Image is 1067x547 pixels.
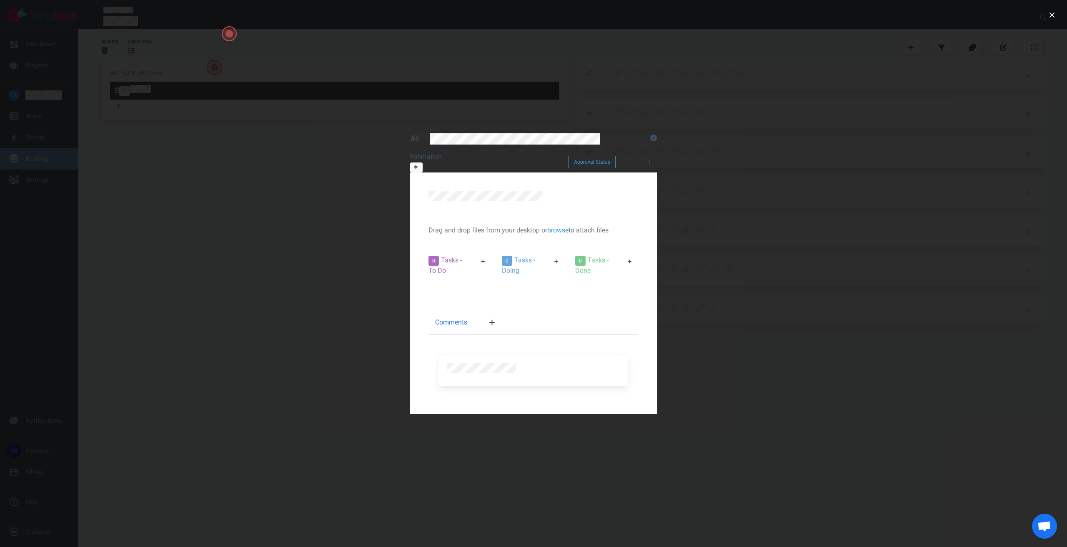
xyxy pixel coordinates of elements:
[428,256,462,275] span: Tasks - To Do
[569,156,616,168] button: Approval Status
[575,256,609,275] span: Tasks - Done
[502,256,535,275] span: Tasks - Doing
[222,26,237,41] button: Open the dialog
[575,256,586,266] span: 0
[428,226,547,234] span: Drag and drop files from your desktop or
[428,256,439,266] span: 0
[569,226,609,234] span: to attach files
[410,133,420,144] div: #6
[1045,8,1059,22] button: close
[410,152,539,162] div: Estimation
[502,256,512,266] span: 0
[1032,514,1057,539] a: Open chat
[435,317,467,327] span: Comments
[547,226,569,234] a: browse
